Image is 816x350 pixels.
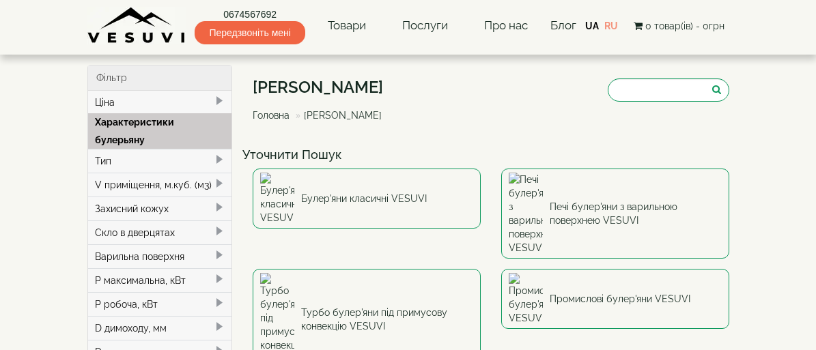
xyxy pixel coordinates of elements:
img: Печі булер'яни з варильною поверхнею VESUVI [509,173,543,254]
div: Скло в дверцятах [88,220,232,244]
div: Тип [88,149,232,173]
div: V приміщення, м.куб. (м3) [88,173,232,196]
button: 0 товар(ів) - 0грн [630,18,729,33]
div: Захисний кожух [88,196,232,220]
div: D димоходу, мм [88,316,232,340]
a: Про нас [470,10,541,42]
div: P максимальна, кВт [88,268,232,292]
a: Головна [253,110,290,121]
a: Блог [550,18,576,32]
h4: Уточнити Пошук [242,148,740,162]
img: Промислові булер'яни VESUVI [509,273,543,325]
div: Варильна поверхня [88,244,232,268]
div: Характеристики булерьяну [88,113,232,149]
span: 0 товар(ів) - 0грн [645,20,724,31]
a: RU [604,20,618,31]
a: UA [585,20,599,31]
a: Послуги [389,10,462,42]
div: Ціна [88,91,232,114]
h1: [PERSON_NAME] [253,78,392,96]
div: Фільтр [88,65,232,91]
a: Печі булер'яни з варильною поверхнею VESUVI Печі булер'яни з варильною поверхнею VESUVI [501,169,729,259]
a: Булер'яни класичні VESUVI Булер'яни класичні VESUVI [253,169,481,229]
div: P робоча, кВт [88,292,232,316]
a: Промислові булер'яни VESUVI Промислові булер'яни VESUVI [501,269,729,329]
img: Завод VESUVI [87,7,186,44]
a: Товари [314,10,380,42]
li: [PERSON_NAME] [292,108,382,122]
a: 0674567692 [195,8,305,21]
span: Передзвоніть мені [195,21,305,44]
img: Булер'яни класичні VESUVI [260,173,294,224]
